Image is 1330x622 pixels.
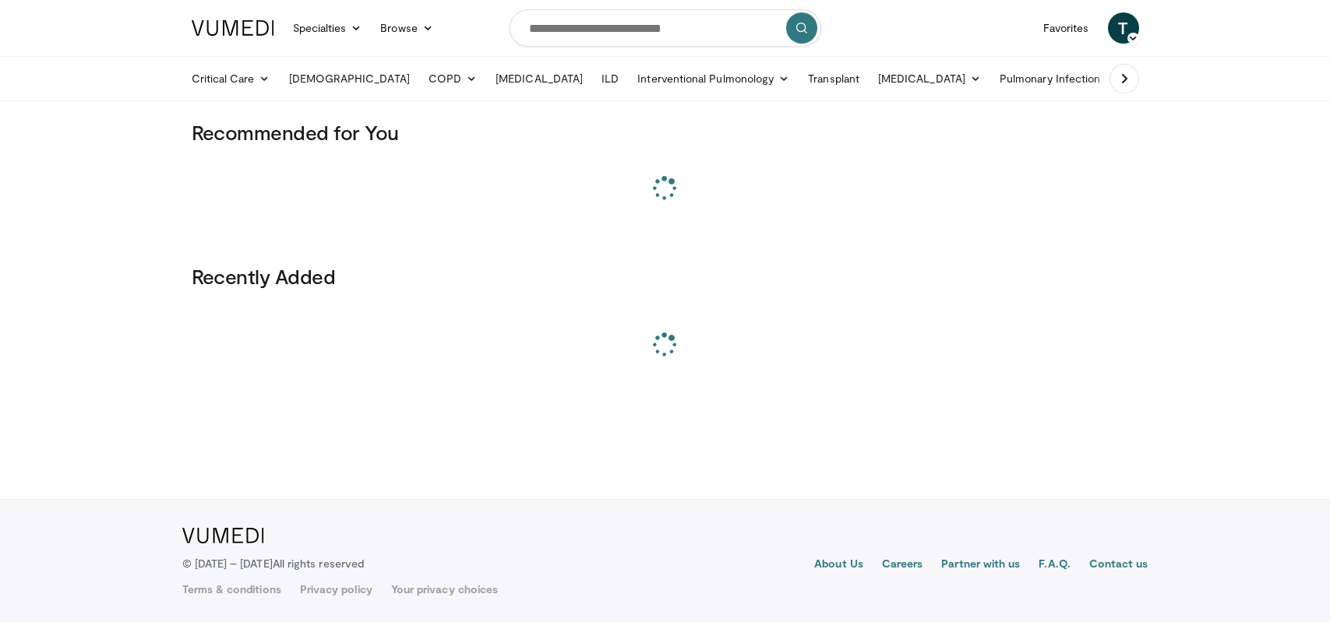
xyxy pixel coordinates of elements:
[192,120,1139,145] h3: Recommended for You
[941,556,1020,575] a: Partner with us
[814,556,863,575] a: About Us
[192,264,1139,289] h3: Recently Added
[419,63,486,94] a: COPD
[990,63,1125,94] a: Pulmonary Infection
[592,63,628,94] a: ILD
[182,582,281,597] a: Terms & conditions
[1034,12,1099,44] a: Favorites
[869,63,990,94] a: [MEDICAL_DATA]
[486,63,592,94] a: [MEDICAL_DATA]
[273,557,364,570] span: All rights reserved
[182,63,280,94] a: Critical Care
[391,582,498,597] a: Your privacy choices
[182,528,264,543] img: VuMedi Logo
[182,556,365,571] p: © [DATE] – [DATE]
[300,582,372,597] a: Privacy policy
[1039,556,1070,575] a: F.A.Q.
[280,63,419,94] a: [DEMOGRAPHIC_DATA]
[882,556,923,575] a: Careers
[1089,556,1148,575] a: Contact us
[628,63,799,94] a: Interventional Pulmonology
[510,9,821,47] input: Search topics, interventions
[1108,12,1139,44] a: T
[192,20,274,36] img: VuMedi Logo
[371,12,443,44] a: Browse
[799,63,869,94] a: Transplant
[284,12,372,44] a: Specialties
